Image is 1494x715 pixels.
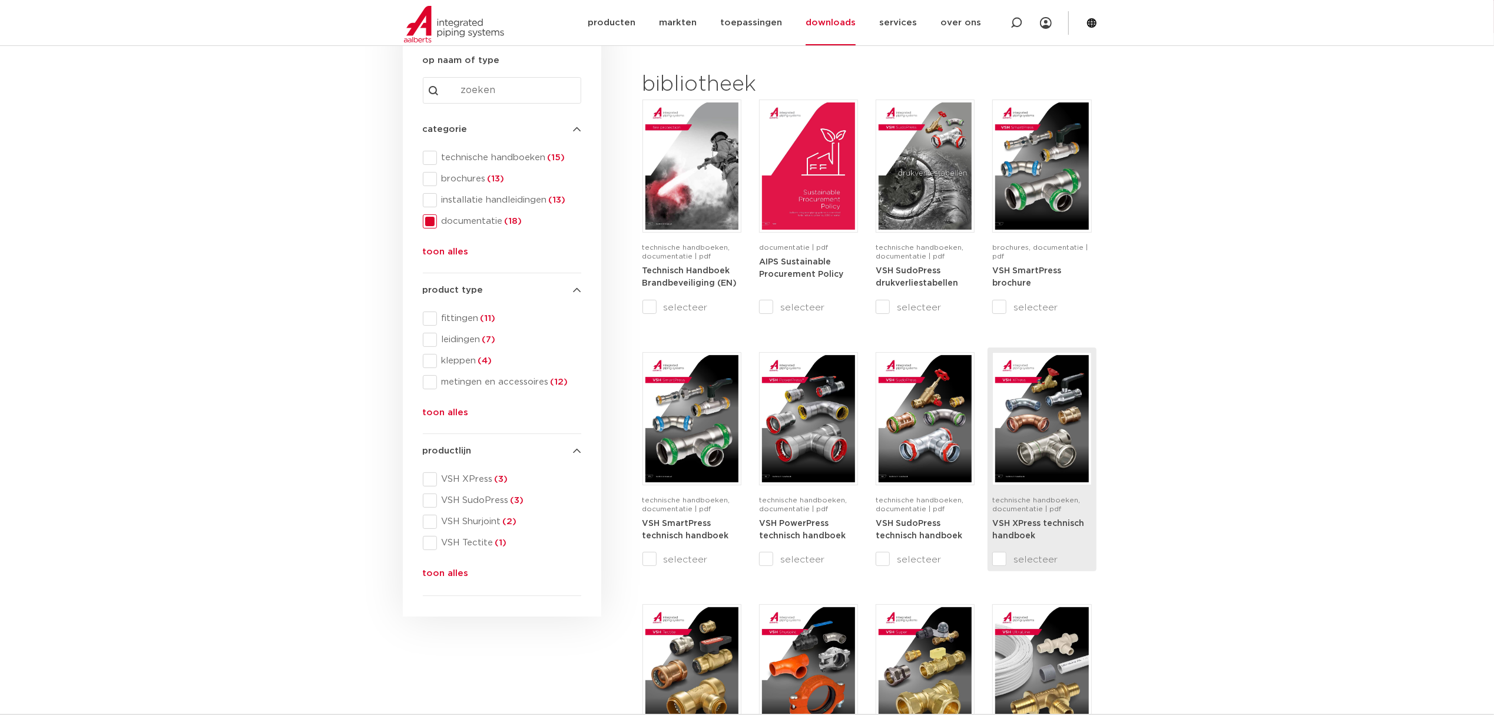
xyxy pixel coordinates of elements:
[423,151,581,165] div: technische handboeken(15)
[642,71,852,99] h2: bibliotheek
[437,152,581,164] span: technische handboeken
[476,356,492,365] span: (4)
[437,376,581,388] span: metingen en accessoires
[501,517,517,526] span: (2)
[759,519,846,541] a: VSH PowerPress technisch handboek
[437,173,581,185] span: brochures
[879,102,972,230] img: VSH-SudoPress_A4PLT_5007706_2024-2.0_NL-pdf.jpg
[437,194,581,206] span: installatie handleidingen
[992,552,1091,567] label: selecteer
[759,300,858,315] label: selecteer
[423,375,581,389] div: metingen en accessoires(12)
[437,537,581,549] span: VSH Tectite
[642,552,741,567] label: selecteer
[642,300,741,315] label: selecteer
[423,472,581,486] div: VSH XPress(3)
[423,354,581,368] div: kleppen(4)
[479,314,496,323] span: (11)
[992,244,1088,260] span: brochures, documentatie | pdf
[876,519,962,541] a: VSH SudoPress technisch handboek
[493,538,507,547] span: (1)
[549,378,568,386] span: (12)
[759,257,843,279] a: AIPS Sustainable Procurement Policy
[509,496,524,505] span: (3)
[423,172,581,186] div: brochures(13)
[759,258,843,279] strong: AIPS Sustainable Procurement Policy
[645,355,738,482] img: VSH-SmartPress_A4TM_5009301_2023_2.0-EN-pdf.jpg
[995,355,1088,482] img: VSH-XPress_A4TM_5008762_2025_4.1_NL-pdf.jpg
[759,552,858,567] label: selecteer
[423,494,581,508] div: VSH SudoPress(3)
[876,267,958,288] strong: VSH SudoPress drukverliestabellen
[992,519,1084,541] a: VSH XPress technisch handboek
[547,196,566,204] span: (13)
[876,496,963,512] span: technische handboeken, documentatie | pdf
[423,193,581,207] div: installatie handleidingen(13)
[423,123,581,137] h4: categorie
[437,313,581,325] span: fittingen
[423,312,581,326] div: fittingen(11)
[992,496,1080,512] span: technische handboeken, documentatie | pdf
[876,244,963,260] span: technische handboeken, documentatie | pdf
[546,153,565,162] span: (15)
[423,515,581,529] div: VSH Shurjoint(2)
[423,406,469,425] button: toon alles
[992,266,1061,288] a: VSH SmartPress brochure
[423,56,500,65] strong: op naam of type
[437,474,581,485] span: VSH XPress
[642,519,729,541] a: VSH SmartPress technisch handboek
[423,283,581,297] h4: product type
[876,552,975,567] label: selecteer
[437,355,581,367] span: kleppen
[437,516,581,528] span: VSH Shurjoint
[876,266,958,288] a: VSH SudoPress drukverliestabellen
[493,475,508,484] span: (3)
[645,102,738,230] img: FireProtection_A4TM_5007915_2025_2.0_EN-pdf.jpg
[423,333,581,347] div: leidingen(7)
[992,300,1091,315] label: selecteer
[423,444,581,458] h4: productlijn
[642,267,737,288] strong: Technisch Handboek Brandbeveiliging (EN)
[423,214,581,229] div: documentatie(18)
[423,245,469,264] button: toon alles
[437,495,581,507] span: VSH SudoPress
[486,174,505,183] span: (13)
[762,102,855,230] img: Aips_A4Sustainable-Procurement-Policy_5011446_EN-pdf.jpg
[879,355,972,482] img: VSH-SudoPress_A4TM_5001604-2023-3.0_NL-pdf.jpg
[759,496,847,512] span: technische handboeken, documentatie | pdf
[423,536,581,550] div: VSH Tectite(1)
[876,300,975,315] label: selecteer
[481,335,496,344] span: (7)
[762,355,855,482] img: VSH-PowerPress_A4TM_5008817_2024_3.1_NL-pdf.jpg
[642,496,730,512] span: technische handboeken, documentatie | pdf
[423,567,469,585] button: toon alles
[437,334,581,346] span: leidingen
[992,267,1061,288] strong: VSH SmartPress brochure
[759,244,828,251] span: documentatie | pdf
[995,102,1088,230] img: VSH-SmartPress_A4Brochure-5008016-2023_2.0_NL-pdf.jpg
[642,266,737,288] a: Technisch Handboek Brandbeveiliging (EN)
[437,216,581,227] span: documentatie
[642,244,730,260] span: technische handboeken, documentatie | pdf
[503,217,522,226] span: (18)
